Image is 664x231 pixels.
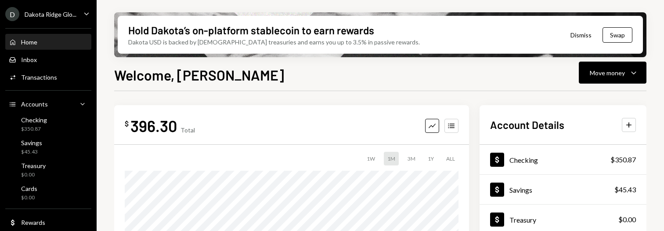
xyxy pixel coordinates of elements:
a: Home [5,34,91,50]
h1: Welcome, [PERSON_NAME] [114,66,284,84]
a: Accounts [5,96,91,112]
div: Dakota Ridge Glo... [25,11,76,18]
div: Accounts [21,100,48,108]
div: Checking [509,156,538,164]
button: Swap [603,27,632,43]
div: $350.87 [21,125,47,133]
div: Hold Dakota’s on-platform stablecoin to earn rewards [128,23,374,37]
div: $0.00 [21,171,46,179]
div: Rewards [21,219,45,226]
a: Savings$45.43 [480,175,646,204]
div: Dakota USD is backed by [DEMOGRAPHIC_DATA] treasuries and earns you up to 3.5% in passive rewards. [128,37,420,47]
h2: Account Details [490,117,564,132]
div: $45.43 [614,184,636,195]
div: Inbox [21,56,37,63]
a: Rewards [5,214,91,230]
div: Treasury [509,216,536,224]
button: Dismiss [559,25,603,45]
div: $0.00 [21,194,37,202]
div: $350.87 [610,154,636,165]
div: 3M [404,152,419,165]
a: Checking$350.87 [5,114,91,135]
div: 396.30 [130,116,177,136]
a: Inbox [5,51,91,67]
button: Move money [579,62,646,84]
div: $ [125,119,129,128]
div: Checking [21,116,47,124]
div: Treasury [21,162,46,169]
div: 1Y [424,152,437,165]
a: Transactions [5,69,91,85]
div: Home [21,38,37,46]
div: Cards [21,185,37,192]
div: Move money [590,68,625,77]
a: Savings$45.43 [5,136,91,158]
div: $45.43 [21,148,42,156]
a: Checking$350.87 [480,145,646,174]
div: Total [180,126,195,134]
a: Treasury$0.00 [5,159,91,180]
div: $0.00 [618,214,636,225]
div: 1M [384,152,399,165]
div: Savings [21,139,42,147]
div: D [5,7,19,21]
div: Savings [509,186,532,194]
a: Cards$0.00 [5,182,91,203]
div: Transactions [21,73,57,81]
div: ALL [443,152,458,165]
div: 1W [363,152,379,165]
